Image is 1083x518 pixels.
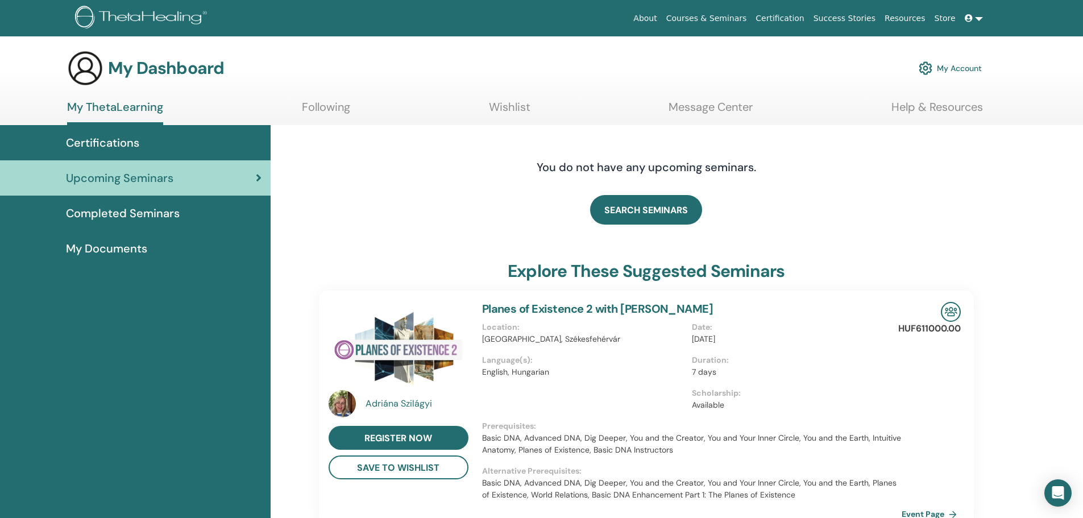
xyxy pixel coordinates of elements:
span: My Documents [66,240,147,257]
img: logo.png [75,6,211,31]
p: English, Hungarian [482,366,685,378]
p: [DATE] [692,333,895,345]
p: Duration : [692,354,895,366]
img: cog.svg [919,59,932,78]
p: Location : [482,321,685,333]
p: HUF611000.00 [898,322,961,335]
a: My ThetaLearning [67,100,163,125]
a: Message Center [669,100,753,122]
button: save to wishlist [329,455,468,479]
div: Open Intercom Messenger [1044,479,1072,507]
p: Scholarship : [692,387,895,399]
p: Available [692,399,895,411]
a: Success Stories [809,8,880,29]
a: register now [329,426,468,450]
span: register now [364,432,432,444]
p: Date : [692,321,895,333]
a: SEARCH SEMINARS [590,195,702,225]
a: Certification [751,8,808,29]
a: Courses & Seminars [662,8,752,29]
span: Certifications [66,134,139,151]
a: About [629,8,661,29]
p: Language(s) : [482,354,685,366]
img: Planes of Existence 2 [329,302,468,393]
span: Upcoming Seminars [66,169,173,187]
img: default.jpg [329,390,356,417]
a: Adriána Szilágyi [366,397,471,411]
p: Basic DNA, Advanced DNA, Dig Deeper, You and the Creator, You and Your Inner Circle, You and the ... [482,432,902,456]
a: Following [302,100,350,122]
a: Help & Resources [891,100,983,122]
a: Planes of Existence 2 with [PERSON_NAME] [482,301,713,316]
h3: My Dashboard [108,58,224,78]
img: generic-user-icon.jpg [67,50,103,86]
span: Completed Seminars [66,205,180,222]
h3: explore these suggested seminars [508,261,785,281]
p: Basic DNA, Advanced DNA, Dig Deeper, You and the Creator, You and Your Inner Circle, You and the ... [482,477,902,501]
h4: You do not have any upcoming seminars. [467,160,825,174]
p: 7 days [692,366,895,378]
p: [GEOGRAPHIC_DATA], Székesfehérvár [482,333,685,345]
p: Alternative Prerequisites : [482,465,902,477]
img: In-Person Seminar [941,302,961,322]
a: My Account [919,56,982,81]
a: Store [930,8,960,29]
a: Wishlist [489,100,530,122]
p: Prerequisites : [482,420,902,432]
span: SEARCH SEMINARS [604,204,688,216]
a: Resources [880,8,930,29]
